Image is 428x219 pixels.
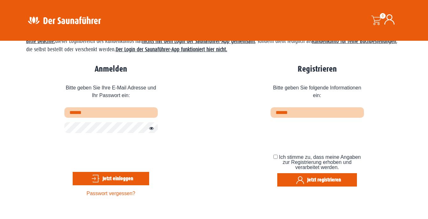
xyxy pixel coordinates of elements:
h2: Registrieren [271,64,364,74]
span: 0 [380,13,386,19]
span: Bitte beachte: [26,38,55,44]
strong: nichts mit dem Login der Saunaführer-App gemeinsam [142,38,255,44]
input: Ich stimme zu, dass meine Angaben zur Registrierung erhoben und verarbeitet werden. [273,155,278,159]
strong: Kundenkonto für reine Buchbestellungen [312,38,396,44]
h2: Anmelden [64,64,158,74]
strong: Der Login der Saunaführer-App funktioniert hier nicht. [116,46,227,53]
span: Bitte geben Sie Ihre E-Mail Adresse und Ihr Passwort ein: [64,79,158,107]
iframe: reCAPTCHA [271,122,367,147]
span: Bitte geben Sie folgende Informationen ein: [271,79,364,107]
a: Passwort vergessen? [87,191,135,196]
button: Jetzt einloggen [73,172,149,185]
button: Jetzt registrieren [277,173,357,187]
iframe: reCAPTCHA [64,138,161,163]
button: Passwort anzeigen [146,125,154,132]
span: Ich stimme zu, dass meine Angaben zur Registrierung erhoben und verarbeitet werden. [279,154,361,170]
